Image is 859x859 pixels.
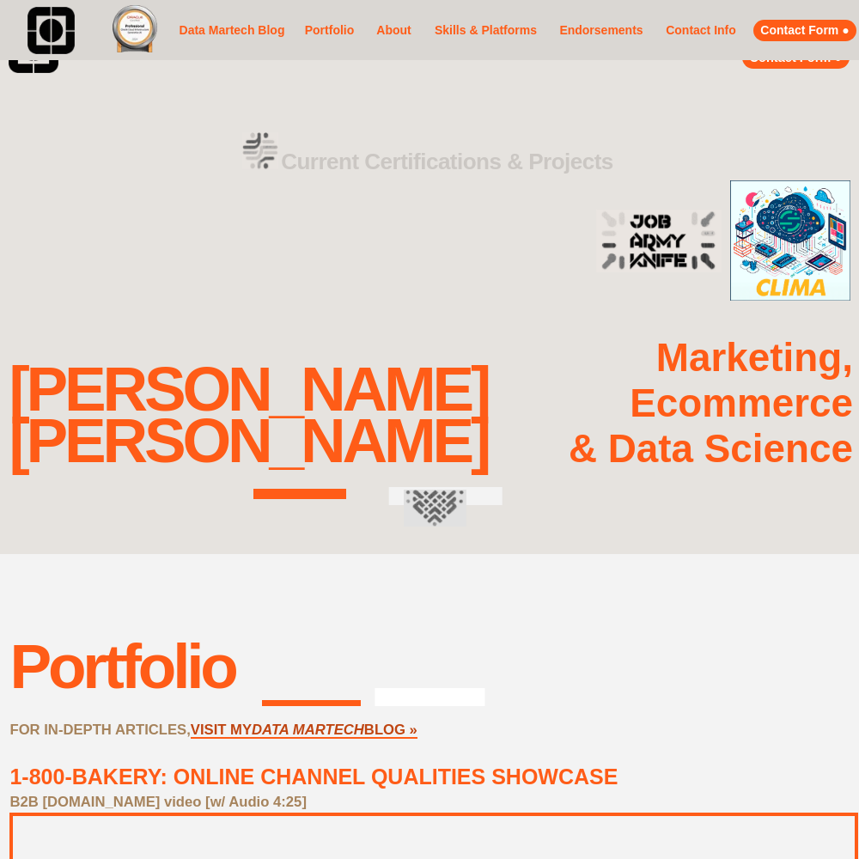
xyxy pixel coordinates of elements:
strong: B2B [DOMAIN_NAME] video [w/ Audio 4:25] [9,794,306,810]
strong: Ecommerce [630,381,853,425]
a: VISIT MY [191,722,252,739]
a: Contact Form ● [753,20,856,41]
a: Portfolio [301,12,358,50]
a: Contact Info [661,20,741,41]
a: Data Martech Blog [176,6,288,55]
a: 1-800-BAKERY: ONLINE CHANNEL QUALITIES SHOWCASE [9,765,618,789]
a: BLOG » [364,722,417,739]
a: About [371,20,417,41]
a: Endorsements [555,20,648,41]
iframe: Chat Widget [773,777,859,859]
a: Skills & Platforms [429,12,542,50]
strong: FOR IN-DEPTH ARTICLES, [9,722,190,738]
strong: Marketing, [656,336,853,380]
strong: & Data Science [569,427,853,471]
div: [PERSON_NAME] [PERSON_NAME] [9,363,488,467]
div: Portfolio [9,631,235,702]
a: DATA MARTECH [252,722,364,739]
strong: Current Certifications & Projects [281,149,613,174]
